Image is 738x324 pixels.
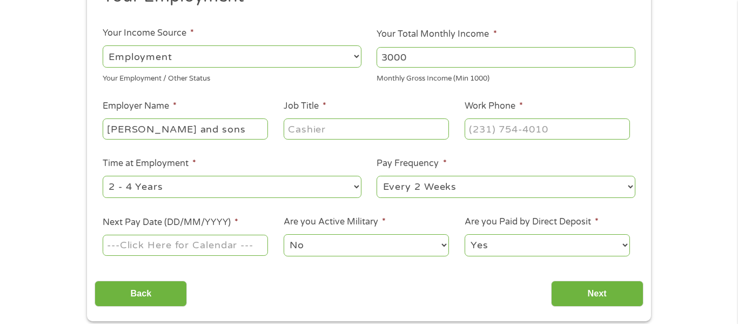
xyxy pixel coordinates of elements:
label: Work Phone [465,101,523,112]
input: 1800 [377,47,635,68]
input: Next [551,281,643,307]
input: Back [95,281,187,307]
label: Employer Name [103,101,177,112]
label: Pay Frequency [377,158,446,169]
label: Job Title [284,101,326,112]
div: Monthly Gross Income (Min 1000) [377,70,635,84]
input: (231) 754-4010 [465,118,630,139]
label: Time at Employment [103,158,196,169]
label: Next Pay Date (DD/MM/YYYY) [103,217,238,228]
label: Are you Paid by Direct Deposit [465,216,599,228]
label: Your Income Source [103,28,194,39]
input: Cashier [284,118,449,139]
input: ---Click Here for Calendar --- [103,235,268,255]
input: Walmart [103,118,268,139]
label: Your Total Monthly Income [377,29,497,40]
label: Are you Active Military [284,216,386,228]
div: Your Employment / Other Status [103,70,361,84]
